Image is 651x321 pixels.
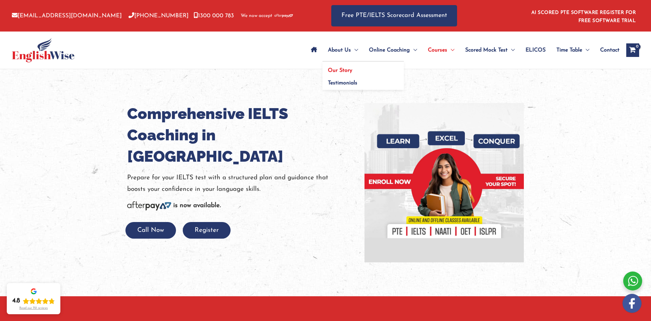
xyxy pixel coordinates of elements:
[127,103,354,167] h1: Comprehensive IELTS Coaching in [GEOGRAPHIC_DATA]
[12,297,20,305] div: 4.8
[363,38,422,62] a: Online CoachingMenu Toggle
[12,13,122,19] a: [EMAIL_ADDRESS][DOMAIN_NAME]
[127,201,171,210] img: Afterpay-Logo
[527,5,639,27] aside: Header Widget 1
[125,227,176,234] a: Call Now
[410,38,417,62] span: Menu Toggle
[428,38,447,62] span: Courses
[322,62,404,75] a: Our Story
[274,14,293,18] img: Afterpay-Logo
[447,38,454,62] span: Menu Toggle
[623,294,642,313] img: white-facebook.png
[12,297,55,305] div: Rating: 4.8 out of 5
[526,38,546,62] span: ELICOS
[508,38,515,62] span: Menu Toggle
[322,38,363,62] a: About UsMenu Toggle
[173,202,221,209] b: is now available.
[328,38,351,62] span: About Us
[129,13,189,19] a: [PHONE_NUMBER]
[369,38,410,62] span: Online Coaching
[582,38,589,62] span: Menu Toggle
[595,38,619,62] a: Contact
[520,38,551,62] a: ELICOS
[125,222,176,239] button: Call Now
[305,38,619,62] nav: Site Navigation: Main Menu
[328,80,357,86] span: Testimonials
[600,38,619,62] span: Contact
[183,222,231,239] button: Register
[328,68,352,73] span: Our Story
[351,38,358,62] span: Menu Toggle
[127,172,354,195] p: Prepare for your IELTS test with a structured plan and guidance that boosts your confidence in yo...
[551,38,595,62] a: Time TableMenu Toggle
[465,38,508,62] span: Scored Mock Test
[322,75,404,90] a: Testimonials
[183,227,231,234] a: Register
[556,38,582,62] span: Time Table
[194,13,234,19] a: 1300 000 783
[12,38,75,62] img: cropped-ew-logo
[531,10,636,23] a: AI SCORED PTE SOFTWARE REGISTER FOR FREE SOFTWARE TRIAL
[241,13,272,19] span: We now accept
[364,103,524,262] img: banner-new-img
[626,43,639,57] a: View Shopping Cart, empty
[422,38,460,62] a: CoursesMenu Toggle
[19,306,48,310] div: Read our 721 reviews
[460,38,520,62] a: Scored Mock TestMenu Toggle
[331,5,457,26] a: Free PTE/IELTS Scorecard Assessment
